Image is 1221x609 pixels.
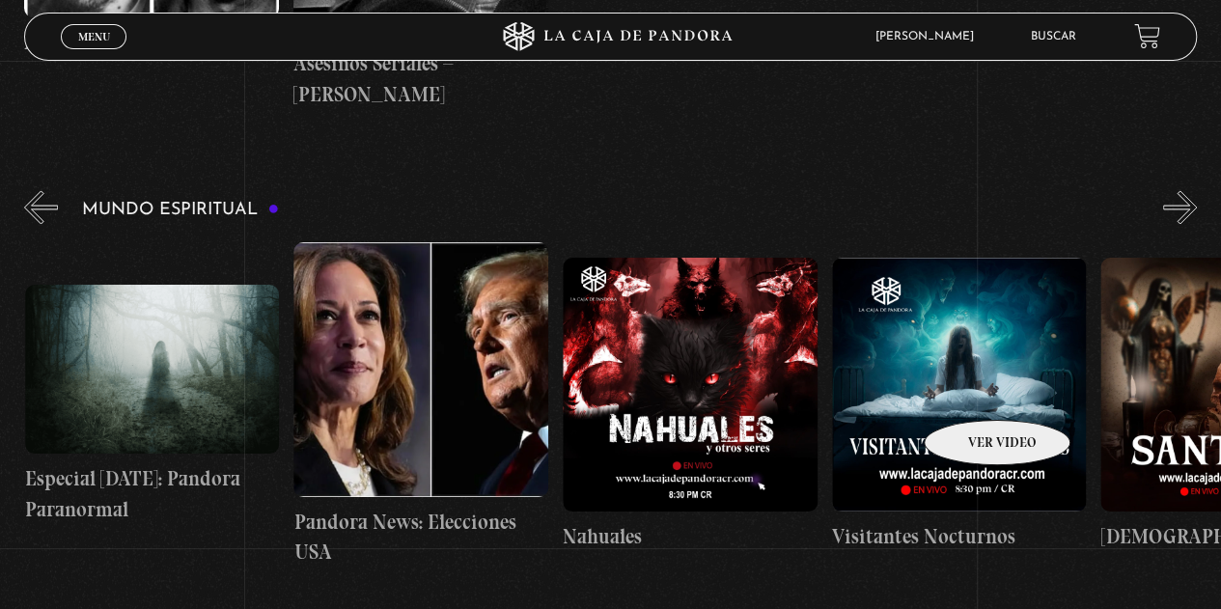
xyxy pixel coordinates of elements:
[25,238,280,569] a: Especial [DATE]: Pandora Paranormal
[24,27,279,58] h4: Asesinos Seriales
[1031,31,1076,42] a: Buscar
[832,238,1087,569] a: Visitantes Nocturnos
[71,46,117,60] span: Cerrar
[78,31,110,42] span: Menu
[832,521,1087,552] h4: Visitantes Nocturnos
[82,201,279,219] h3: Mundo Espiritual
[25,463,280,524] h4: Especial [DATE]: Pandora Paranormal
[1163,190,1197,224] button: Next
[563,238,818,569] a: Nahuales
[563,521,818,552] h4: Nahuales
[24,190,58,224] button: Previous
[293,238,548,569] a: Pandora News: Elecciones USA
[293,507,548,567] h4: Pandora News: Elecciones USA
[866,31,993,42] span: [PERSON_NAME]
[1134,23,1160,49] a: View your shopping cart
[293,48,548,109] h4: Asesinos Seriales – [PERSON_NAME]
